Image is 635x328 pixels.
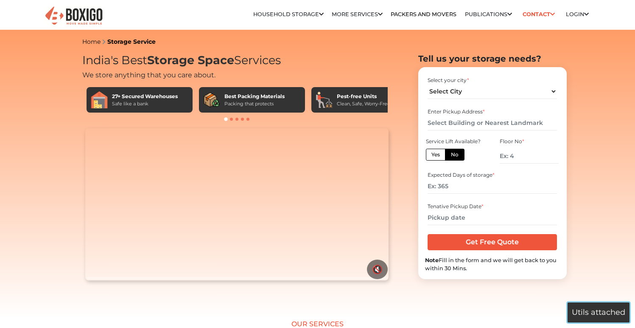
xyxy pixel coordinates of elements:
div: Utils attached [566,301,631,324]
input: Select Building or Nearest Landmark [428,116,557,130]
div: Select your city [428,76,557,84]
h1: India's Best Services [82,54,392,68]
img: Pest-free Units [316,91,333,108]
h2: Tell us your storage needs? [418,54,567,64]
div: Fill in the form and we will get back to you within 30 Mins. [425,256,560,272]
div: Our Services [25,320,610,328]
label: Yes [426,149,445,161]
a: Contact [520,8,558,21]
input: Pickup date [428,210,557,225]
div: 27+ Secured Warehouses [112,93,178,100]
input: Ex: 4 [500,149,558,164]
div: Service Lift Available? [426,138,484,145]
input: Ex: 365 [428,179,557,194]
span: Storage Space [147,53,234,67]
div: Clean, Safe, Worry-Free [337,100,390,107]
div: Pest-free Units [337,93,390,100]
a: Publications [465,11,512,17]
input: Get Free Quote [428,234,557,250]
span: We store anything that you care about. [82,71,215,79]
a: Login [566,11,589,17]
div: Expected Days of storage [428,171,557,179]
div: Tenative Pickup Date [428,203,557,210]
button: 🔇 [367,260,388,279]
img: Best Packing Materials [203,91,220,108]
video: Your browser does not support the video tag. [85,128,389,280]
div: Packing that protects [224,100,285,107]
img: Boxigo [44,6,104,26]
div: Safe like a bank [112,100,178,107]
a: Storage Service [107,38,156,45]
b: Note [425,257,439,263]
img: 27+ Secured Warehouses [91,91,108,108]
a: Household Storage [253,11,324,17]
a: More services [332,11,383,17]
div: Floor No [500,138,558,145]
div: Best Packing Materials [224,93,285,100]
div: Enter Pickup Address [428,108,557,116]
a: Packers and Movers [391,11,456,17]
label: No [445,149,464,161]
a: Home [82,38,101,45]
